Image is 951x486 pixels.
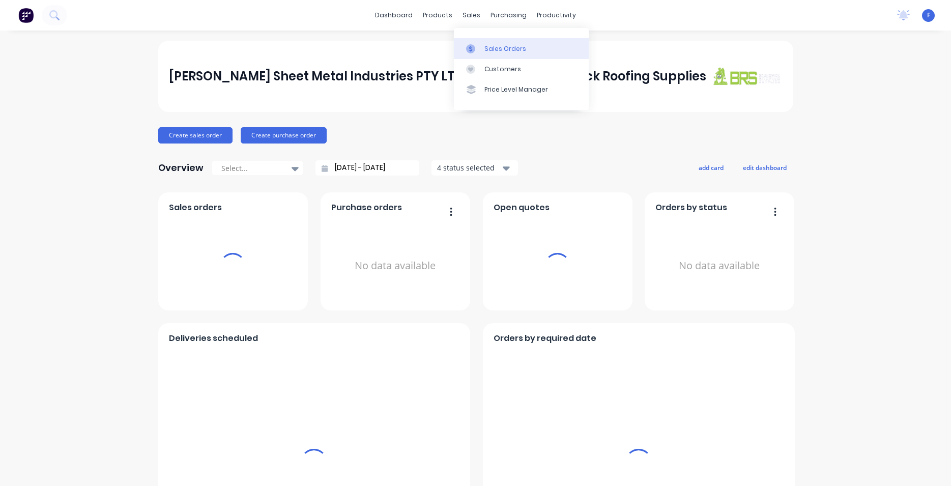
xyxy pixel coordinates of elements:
span: Deliveries scheduled [169,332,258,345]
span: Purchase orders [331,202,402,214]
img: Factory [18,8,34,23]
div: No data available [655,218,783,314]
span: Orders by status [655,202,727,214]
div: productivity [532,8,581,23]
div: 4 status selected [437,162,501,173]
span: Orders by required date [494,332,596,345]
div: No data available [331,218,459,314]
button: add card [692,161,730,174]
span: F [927,11,930,20]
div: [PERSON_NAME] Sheet Metal Industries PTY LTD trading as Brunswick Roofing Supplies [169,66,706,87]
button: Create purchase order [241,127,327,144]
button: Create sales order [158,127,233,144]
div: Overview [158,158,204,178]
img: J A Sheet Metal Industries PTY LTD trading as Brunswick Roofing Supplies [711,67,782,85]
div: Customers [484,65,521,74]
div: sales [457,8,485,23]
div: Sales Orders [484,44,526,53]
a: dashboard [370,8,418,23]
span: Open quotes [494,202,550,214]
button: edit dashboard [736,161,793,174]
div: Price Level Manager [484,85,548,94]
span: Sales orders [169,202,222,214]
a: Price Level Manager [454,79,589,100]
div: purchasing [485,8,532,23]
a: Sales Orders [454,38,589,59]
a: Customers [454,59,589,79]
button: 4 status selected [431,160,518,176]
div: products [418,8,457,23]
